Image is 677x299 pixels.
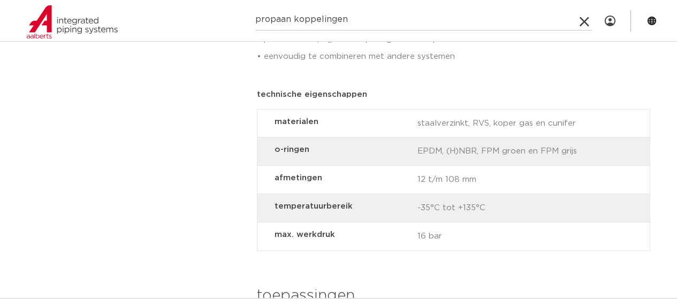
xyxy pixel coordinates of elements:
[417,143,588,160] span: EPDM, (H)NBR, FPM groen en FPM grijs
[275,115,409,128] strong: materialen
[275,143,409,156] strong: o-ringen
[275,200,409,213] strong: temperatuurbereik
[275,171,409,185] strong: afmetingen
[417,115,588,132] span: staalverzinkt, RVS, koper gas en cunifer
[255,9,592,30] input: zoeken...
[417,200,588,217] span: -35°C tot +135°C
[275,228,409,241] strong: max. werkdruk
[417,228,588,245] span: 16 bar
[257,90,650,98] p: technische eigenschappen
[417,171,588,188] span: 12 t/m 108 mm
